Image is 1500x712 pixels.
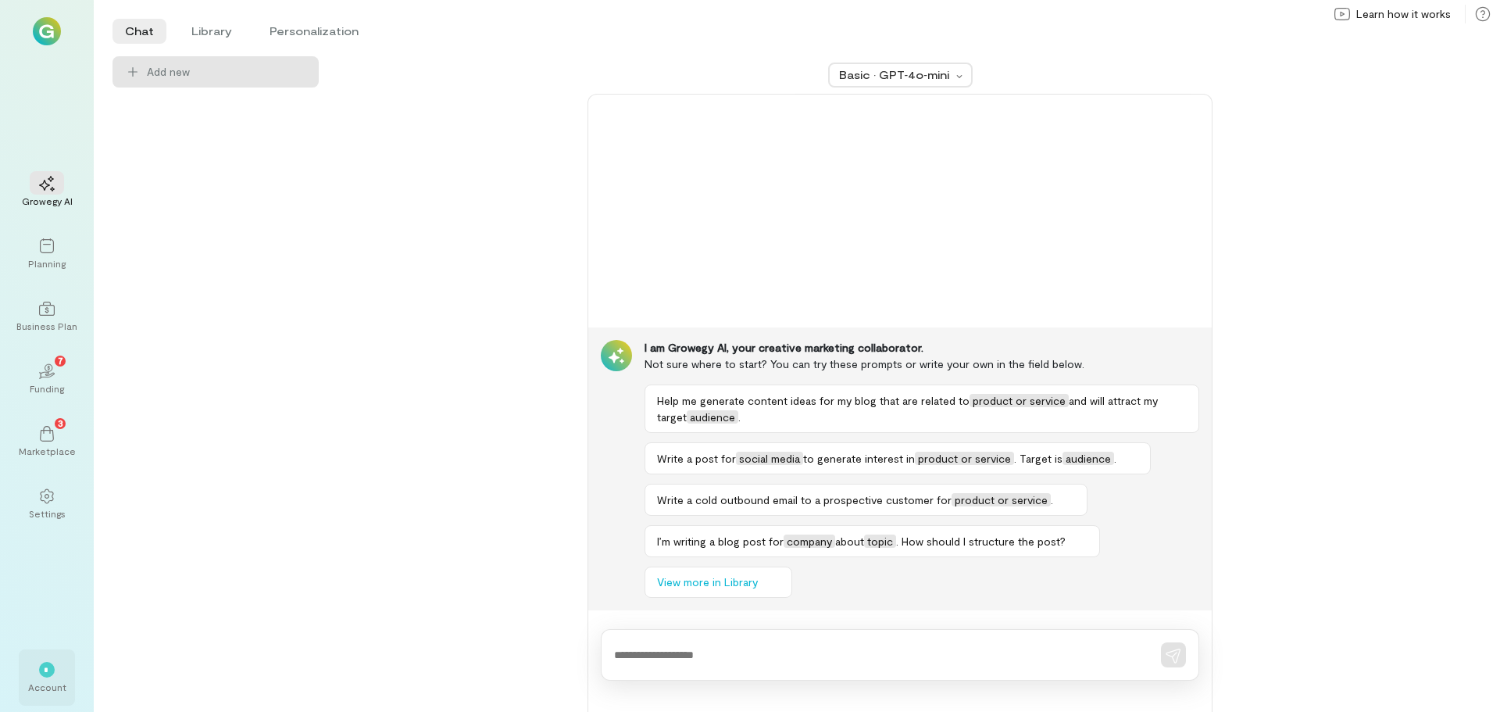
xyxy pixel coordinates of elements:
[1062,452,1114,465] span: audience
[657,535,784,548] span: I’m writing a blog post for
[645,340,1199,356] div: I am Growegy AI, your creative marketing collaborator.
[58,416,63,430] span: 3
[19,163,75,220] a: Growegy AI
[19,476,75,532] a: Settings
[28,257,66,270] div: Planning
[657,493,952,506] span: Write a cold outbound email to a prospective customer for
[29,507,66,520] div: Settings
[19,351,75,407] a: Funding
[1114,452,1116,465] span: .
[645,484,1087,516] button: Write a cold outbound email to a prospective customer forproduct or service.
[28,681,66,693] div: Account
[915,452,1014,465] span: product or service
[179,19,245,44] li: Library
[784,535,835,548] span: company
[1051,493,1053,506] span: .
[803,452,915,465] span: to generate interest in
[257,19,371,44] li: Personalization
[19,413,75,470] a: Marketplace
[19,226,75,282] a: Planning
[1014,452,1062,465] span: . Target is
[645,356,1199,372] div: Not sure where to start? You can try these prompts or write your own in the field below.
[657,574,758,590] span: View more in Library
[687,410,738,424] span: audience
[952,493,1051,506] span: product or service
[30,382,64,395] div: Funding
[839,67,952,83] div: Basic · GPT‑4o‑mini
[147,64,306,80] span: Add new
[835,535,864,548] span: about
[645,567,792,598] button: View more in Library
[1356,6,1451,22] span: Learn how it works
[58,353,63,367] span: 7
[645,385,1199,433] button: Help me generate content ideas for my blog that are related toproduct or serviceand will attract ...
[112,19,166,44] li: Chat
[864,535,896,548] span: topic
[645,525,1100,557] button: I’m writing a blog post forcompanyabouttopic. How should I structure the post?
[970,394,1069,407] span: product or service
[657,394,970,407] span: Help me generate content ideas for my blog that are related to
[22,195,73,207] div: Growegy AI
[657,452,736,465] span: Write a post for
[16,320,77,332] div: Business Plan
[896,535,1066,548] span: . How should I structure the post?
[738,410,741,424] span: .
[736,452,803,465] span: social media
[19,649,75,706] div: *Account
[19,288,75,345] a: Business Plan
[645,442,1151,474] button: Write a post forsocial mediato generate interest inproduct or service. Target isaudience.
[19,445,76,457] div: Marketplace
